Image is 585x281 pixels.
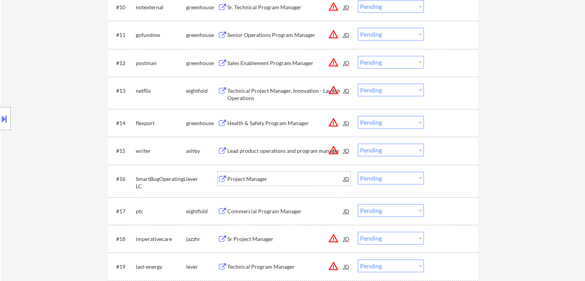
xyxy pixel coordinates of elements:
div: #18 [116,235,130,243]
div: JD [343,84,350,97]
div: JD [343,56,350,70]
div: SmartBugOperatingLLC [136,175,186,190]
div: postman [136,59,186,67]
div: Health & Safety Program Manager [227,119,343,127]
div: jazzhr [186,235,218,243]
div: gofundme [136,31,186,39]
div: greenhouse [186,59,218,67]
div: Project Manager [227,175,343,183]
div: last-energy [136,263,186,271]
div: Technical Program Manager [227,263,343,271]
div: JD [343,116,350,130]
div: Commercial Program Manager [227,207,343,215]
div: Senior Operations Program Manager [227,31,343,39]
div: #11 [116,31,130,39]
div: greenhouse [186,3,218,11]
button: warning_amber [328,117,339,128]
div: #10 [116,3,130,11]
div: Sr Project Manager [227,235,343,243]
button: warning_amber [328,145,339,156]
div: JD [343,28,350,42]
button: warning_amber [328,261,339,271]
div: lever [186,175,218,183]
div: Sr. Technical Program Manager [227,3,343,11]
div: writer [136,147,186,155]
button: warning_amber [328,29,339,40]
div: JD [343,144,350,157]
div: Lead product operations and program manager [227,147,343,155]
button: warning_amber [328,85,339,95]
button: warning_amber [328,1,339,12]
div: greenhouse [186,119,218,127]
div: flexport [136,119,186,127]
div: eightfold [186,87,218,95]
button: warning_amber [328,233,339,244]
div: imperativecare [136,235,186,243]
div: notexternal [136,3,186,11]
div: netflix [136,87,186,95]
div: ptc [136,207,186,215]
div: JD [343,172,350,186]
div: #19 [116,263,130,271]
div: greenhouse [186,31,218,39]
div: Technical Project Manager, Innovation - Launch Operations [227,87,343,102]
div: Sales Enablement Program Manager [227,59,343,67]
div: #17 [116,207,130,215]
div: eightfold [186,207,218,215]
div: lever [186,263,218,271]
div: JD [343,204,350,218]
div: JD [343,232,350,246]
div: ashby [186,147,218,155]
div: JD [343,259,350,273]
button: warning_amber [328,57,339,68]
